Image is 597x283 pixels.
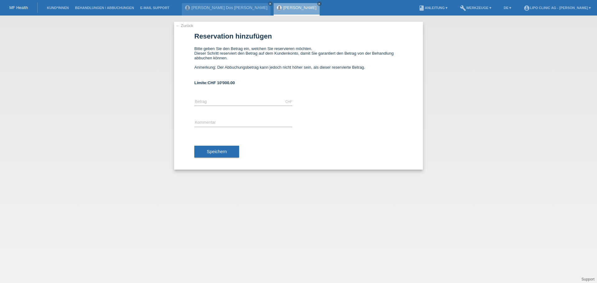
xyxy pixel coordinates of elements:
[194,46,403,74] div: Bitte geben Sie den Betrag ein, welchen Sie reservieren möchten. Dieser Schritt reserviert den Be...
[194,32,403,40] h1: Reservation hinzufügen
[283,5,317,10] a: [PERSON_NAME]
[317,2,322,6] a: close
[176,23,193,28] a: ← Zurück
[72,6,137,10] a: Behandlungen / Abbuchungen
[318,2,321,5] i: close
[137,6,173,10] a: E-Mail Support
[44,6,72,10] a: Kund*innen
[192,5,267,10] a: [PERSON_NAME] Dos [PERSON_NAME]
[208,80,235,85] span: CHF 10'000.00
[9,5,28,10] a: MF Health
[460,5,466,11] i: build
[521,6,594,10] a: account_circleLIPO CLINIC AG - [PERSON_NAME] ▾
[269,2,272,5] i: close
[194,80,235,85] b: Limite:
[194,146,239,157] button: Speichern
[285,100,292,103] div: CHF
[501,6,514,10] a: DE ▾
[581,277,595,281] a: Support
[524,5,530,11] i: account_circle
[268,2,272,6] a: close
[419,5,425,11] i: book
[457,6,494,10] a: buildWerkzeuge ▾
[207,149,227,154] span: Speichern
[415,6,451,10] a: bookAnleitung ▾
